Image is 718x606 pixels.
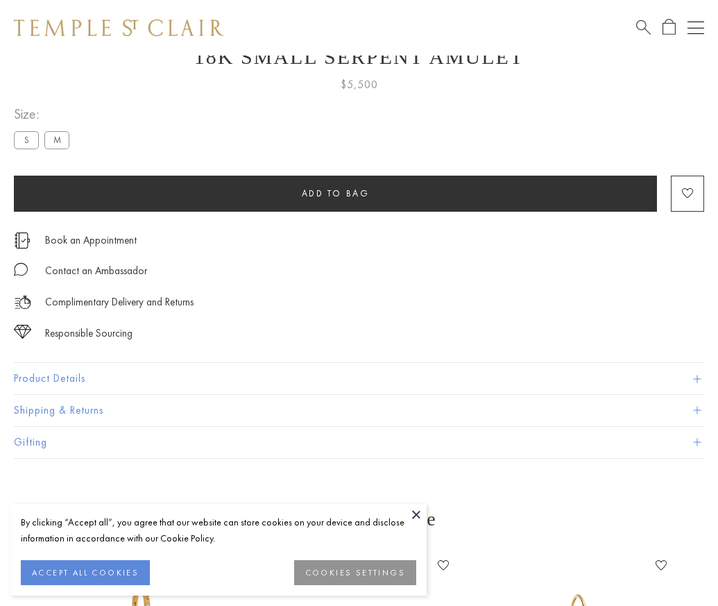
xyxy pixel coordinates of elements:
[14,294,31,311] img: icon_delivery.svg
[14,325,31,339] img: icon_sourcing.svg
[663,19,676,36] a: Open Shopping Bag
[294,560,416,585] button: COOKIES SETTINGS
[636,19,651,36] a: Search
[14,233,31,249] img: icon_appointment.svg
[341,76,378,94] span: $5,500
[45,325,133,342] div: Responsible Sourcing
[14,427,704,458] button: Gifting
[14,103,75,126] span: Size:
[14,45,704,69] h1: 18K Small Serpent Amulet
[45,233,137,248] a: Book an Appointment
[14,19,223,36] img: Temple St. Clair
[44,131,69,149] label: M
[14,131,39,149] label: S
[687,19,704,36] button: Open navigation
[21,560,150,585] button: ACCEPT ALL COOKIES
[45,294,194,311] p: Complimentary Delivery and Returns
[14,176,657,212] button: Add to bag
[45,262,147,280] div: Contact an Ambassador
[14,262,28,276] img: MessageIcon-01_2.svg
[302,187,370,199] span: Add to bag
[14,363,704,394] button: Product Details
[21,514,416,546] div: By clicking “Accept all”, you agree that our website can store cookies on your device and disclos...
[14,395,704,426] button: Shipping & Returns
